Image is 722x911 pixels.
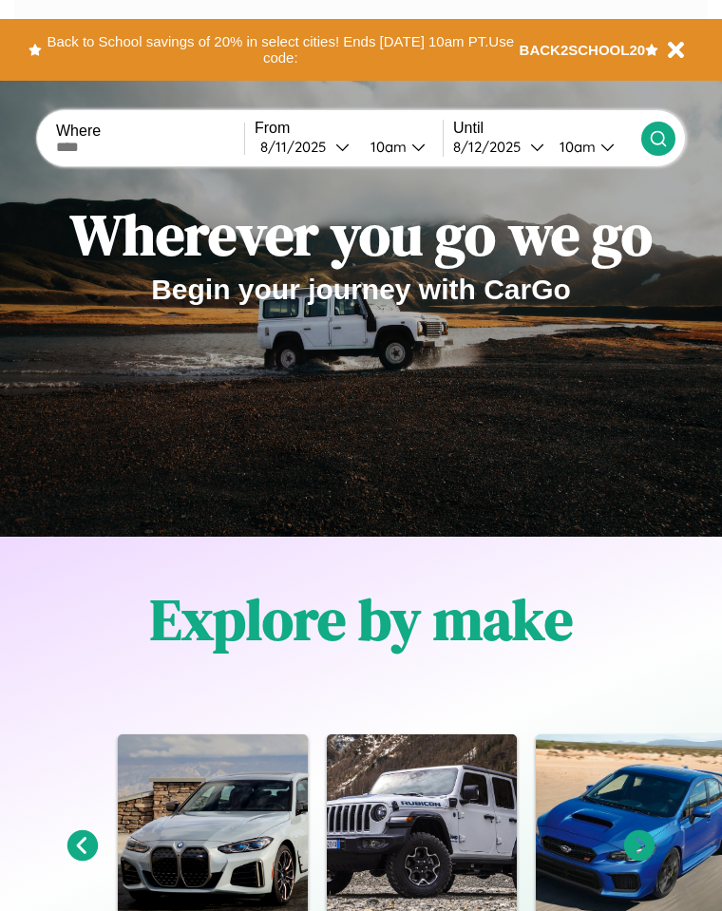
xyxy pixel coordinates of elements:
h1: Explore by make [150,580,573,658]
button: 8/11/2025 [255,137,355,157]
label: Until [453,120,641,137]
div: 10am [550,138,600,156]
div: 10am [361,138,411,156]
button: Back to School savings of 20% in select cities! Ends [DATE] 10am PT.Use code: [42,28,520,71]
label: From [255,120,443,137]
div: 8 / 12 / 2025 [453,138,530,156]
b: BACK2SCHOOL20 [520,42,646,58]
label: Where [56,123,244,140]
button: 10am [544,137,641,157]
button: 10am [355,137,443,157]
div: 8 / 11 / 2025 [260,138,335,156]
